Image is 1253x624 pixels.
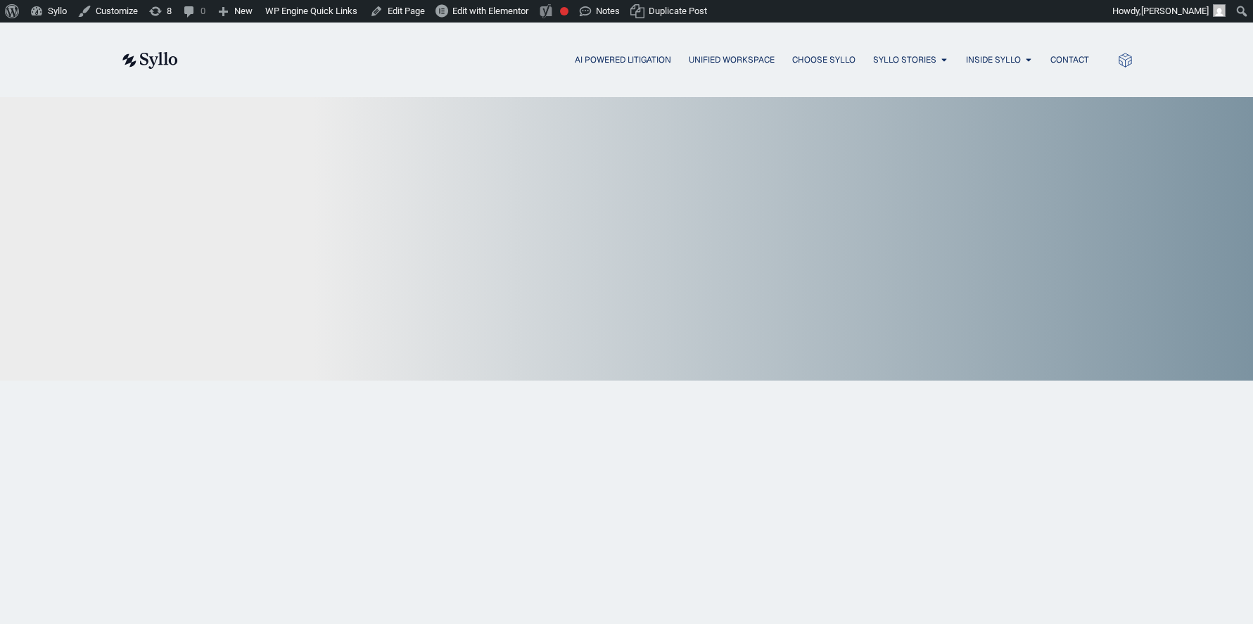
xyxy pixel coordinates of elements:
a: Choose Syllo [792,53,856,66]
span: Edit with Elementor [452,6,528,16]
span: [PERSON_NAME] [1141,6,1209,16]
div: Menu Toggle [206,53,1089,67]
nav: Menu [206,53,1089,67]
div: Focus keyphrase not set [560,7,568,15]
a: Syllo Stories [873,53,936,66]
a: AI Powered Litigation [575,53,671,66]
a: Inside Syllo [966,53,1021,66]
a: Unified Workspace [689,53,775,66]
img: syllo [120,52,178,69]
a: Contact [1050,53,1089,66]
